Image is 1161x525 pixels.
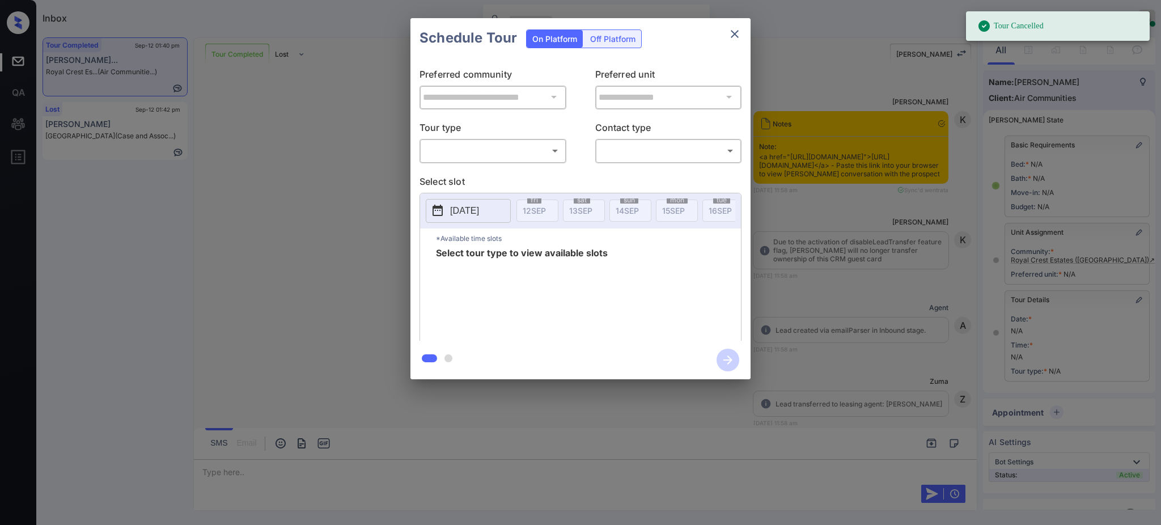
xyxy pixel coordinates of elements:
[595,67,742,85] p: Preferred unit
[420,120,566,138] p: Tour type
[426,198,511,222] button: [DATE]
[595,120,742,138] p: Contact type
[410,18,526,58] h2: Schedule Tour
[450,204,479,217] p: [DATE]
[527,30,583,48] div: On Platform
[436,228,741,248] p: *Available time slots
[420,174,741,192] p: Select slot
[584,30,641,48] div: Off Platform
[436,248,608,338] span: Select tour type to view available slots
[977,15,1044,37] div: Tour Cancelled
[420,67,566,85] p: Preferred community
[723,23,746,45] button: close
